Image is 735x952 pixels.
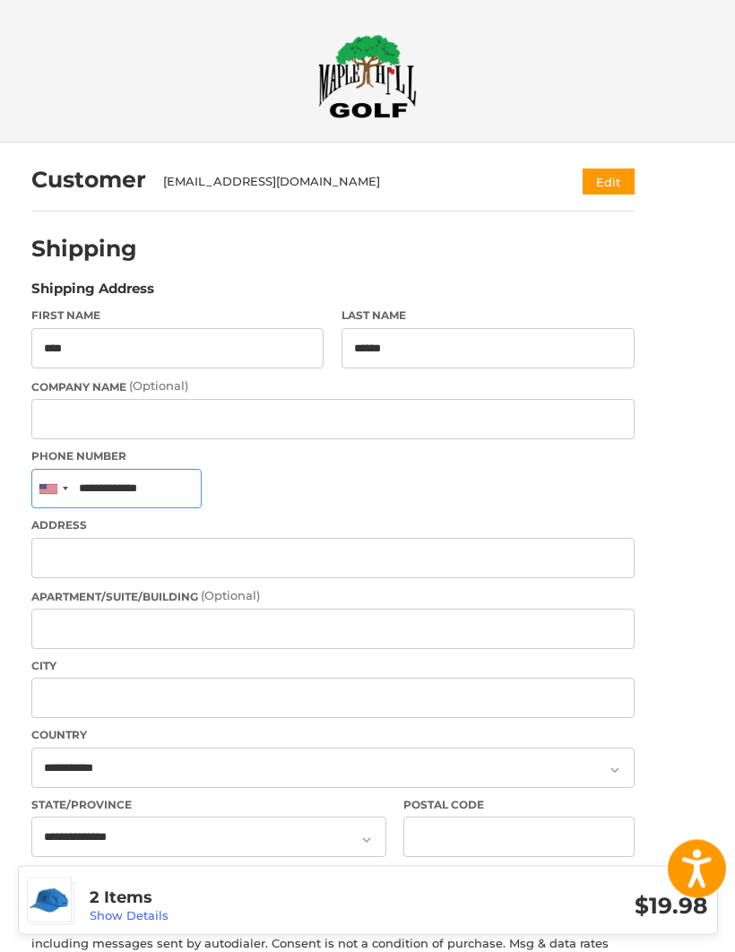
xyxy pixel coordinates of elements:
label: State/Province [31,798,386,814]
label: Postal Code [403,798,635,814]
label: Phone Number [31,449,635,465]
img: Maple Hill Golf [318,35,417,119]
h3: $19.98 [399,892,708,920]
legend: Shipping Address [31,280,154,308]
label: Last Name [342,308,635,325]
label: First Name [31,308,324,325]
button: Edit [583,169,635,195]
iframe: Google Customer Reviews [587,904,735,952]
a: Show Details [90,908,169,922]
label: Apartment/Suite/Building [31,588,635,606]
label: Company Name [31,378,635,396]
h3: 2 Items [90,887,399,908]
img: PGA Tour Airflux Mesh Adjustable Hat [28,878,71,922]
label: City [31,659,635,675]
small: (Optional) [201,589,260,603]
label: Country [31,728,635,744]
div: [EMAIL_ADDRESS][DOMAIN_NAME] [163,174,548,192]
h2: Customer [31,167,146,195]
div: United States: +1 [32,471,73,509]
h2: Shipping [31,236,137,264]
label: Address [31,518,635,534]
small: (Optional) [129,379,188,394]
